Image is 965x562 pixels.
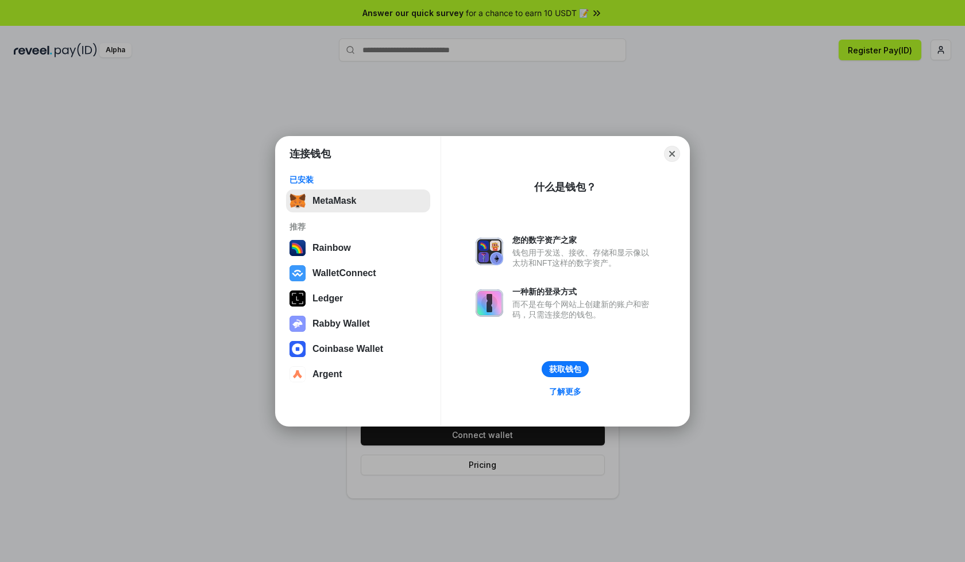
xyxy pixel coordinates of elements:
[312,196,356,206] div: MetaMask
[312,293,343,304] div: Ledger
[289,175,427,185] div: 已安装
[312,319,370,329] div: Rabby Wallet
[664,146,680,162] button: Close
[542,384,588,399] a: 了解更多
[289,366,306,382] img: svg+xml,%3Csvg%20width%3D%2228%22%20height%3D%2228%22%20viewBox%3D%220%200%2028%2028%22%20fill%3D...
[289,222,427,232] div: 推荐
[286,287,430,310] button: Ledger
[312,369,342,379] div: Argent
[289,147,331,161] h1: 连接钱包
[312,344,383,354] div: Coinbase Wallet
[512,235,655,245] div: 您的数字资产之家
[286,262,430,285] button: WalletConnect
[289,290,306,307] img: svg+xml,%3Csvg%20xmlns%3D%22http%3A%2F%2Fwww.w3.org%2F2000%2Fsvg%22%20width%3D%2228%22%20height%3...
[534,180,596,194] div: 什么是钱包？
[286,189,430,212] button: MetaMask
[476,289,503,317] img: svg+xml,%3Csvg%20xmlns%3D%22http%3A%2F%2Fwww.w3.org%2F2000%2Fsvg%22%20fill%3D%22none%22%20viewBox...
[289,240,306,256] img: svg+xml,%3Csvg%20width%3D%22120%22%20height%3D%22120%22%20viewBox%3D%220%200%20120%20120%22%20fil...
[286,363,430,386] button: Argent
[542,361,589,377] button: 获取钱包
[512,286,655,297] div: 一种新的登录方式
[286,237,430,259] button: Rainbow
[312,243,351,253] div: Rainbow
[476,238,503,265] img: svg+xml,%3Csvg%20xmlns%3D%22http%3A%2F%2Fwww.w3.org%2F2000%2Fsvg%22%20fill%3D%22none%22%20viewBox...
[289,265,306,281] img: svg+xml,%3Csvg%20width%3D%2228%22%20height%3D%2228%22%20viewBox%3D%220%200%2028%2028%22%20fill%3D...
[549,364,581,374] div: 获取钱包
[286,338,430,361] button: Coinbase Wallet
[286,312,430,335] button: Rabby Wallet
[512,299,655,320] div: 而不是在每个网站上创建新的账户和密码，只需连接您的钱包。
[512,247,655,268] div: 钱包用于发送、接收、存储和显示像以太坊和NFT这样的数字资产。
[289,316,306,332] img: svg+xml,%3Csvg%20xmlns%3D%22http%3A%2F%2Fwww.w3.org%2F2000%2Fsvg%22%20fill%3D%22none%22%20viewBox...
[549,386,581,397] div: 了解更多
[312,268,376,278] div: WalletConnect
[289,193,306,209] img: svg+xml,%3Csvg%20fill%3D%22none%22%20height%3D%2233%22%20viewBox%3D%220%200%2035%2033%22%20width%...
[289,341,306,357] img: svg+xml,%3Csvg%20width%3D%2228%22%20height%3D%2228%22%20viewBox%3D%220%200%2028%2028%22%20fill%3D...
